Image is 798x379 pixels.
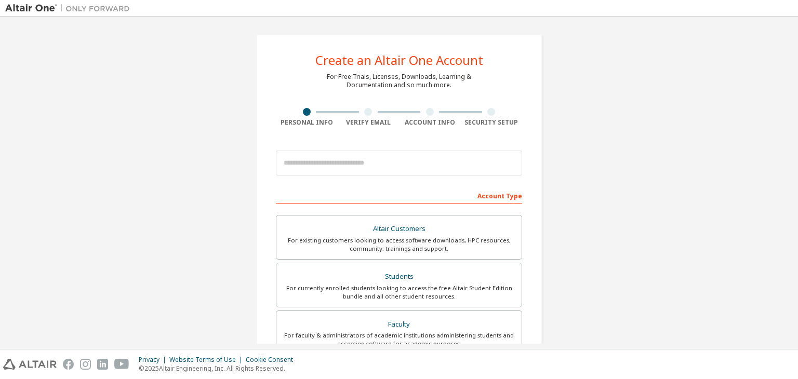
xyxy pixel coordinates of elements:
div: Account Info [399,118,461,127]
img: linkedin.svg [97,359,108,370]
img: youtube.svg [114,359,129,370]
img: instagram.svg [80,359,91,370]
div: Verify Email [338,118,400,127]
div: Account Type [276,187,522,204]
div: Privacy [139,356,169,364]
div: For Free Trials, Licenses, Downloads, Learning & Documentation and so much more. [327,73,471,89]
div: For existing customers looking to access software downloads, HPC resources, community, trainings ... [283,236,515,253]
img: altair_logo.svg [3,359,57,370]
div: Website Terms of Use [169,356,246,364]
div: Create an Altair One Account [315,54,483,66]
div: For currently enrolled students looking to access the free Altair Student Edition bundle and all ... [283,284,515,301]
div: Students [283,269,515,284]
div: Security Setup [461,118,523,127]
div: Faculty [283,317,515,332]
img: Altair One [5,3,135,13]
p: © 2025 Altair Engineering, Inc. All Rights Reserved. [139,364,299,373]
img: facebook.svg [63,359,74,370]
div: For faculty & administrators of academic institutions administering students and accessing softwa... [283,331,515,348]
div: Personal Info [276,118,338,127]
div: Altair Customers [283,222,515,236]
div: Cookie Consent [246,356,299,364]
